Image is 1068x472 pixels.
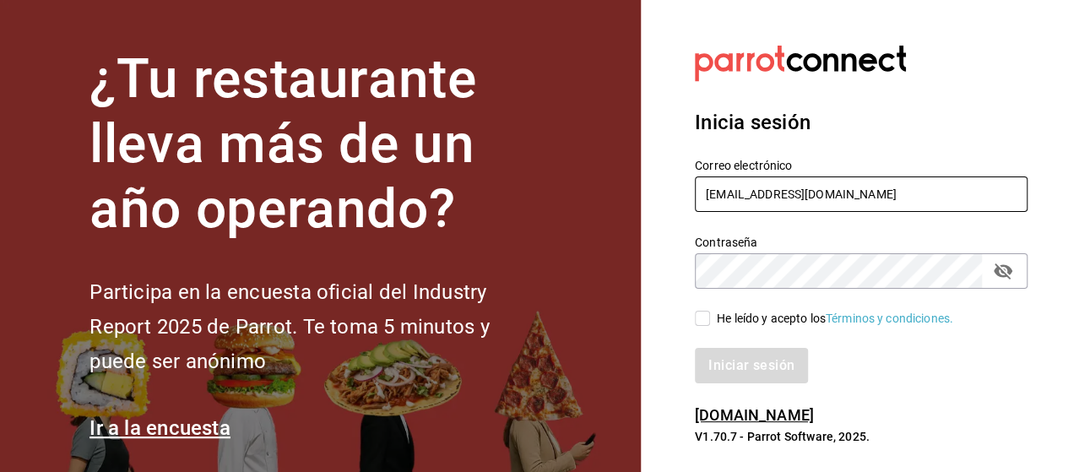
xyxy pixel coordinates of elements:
[89,47,545,241] h1: ¿Tu restaurante lleva más de un año operando?
[695,160,1027,171] label: Correo electrónico
[717,310,953,328] div: He leído y acepto los
[695,406,814,424] a: [DOMAIN_NAME]
[89,416,230,440] a: Ir a la encuesta
[826,312,953,325] a: Términos y condiciones.
[695,428,1027,445] p: V1.70.7 - Parrot Software, 2025.
[695,236,1027,248] label: Contraseña
[695,107,1027,138] h3: Inicia sesión
[89,275,545,378] h2: Participa en la encuesta oficial del Industry Report 2025 de Parrot. Te toma 5 minutos y puede se...
[989,257,1017,285] button: passwordField
[695,176,1027,212] input: Ingresa tu correo electrónico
